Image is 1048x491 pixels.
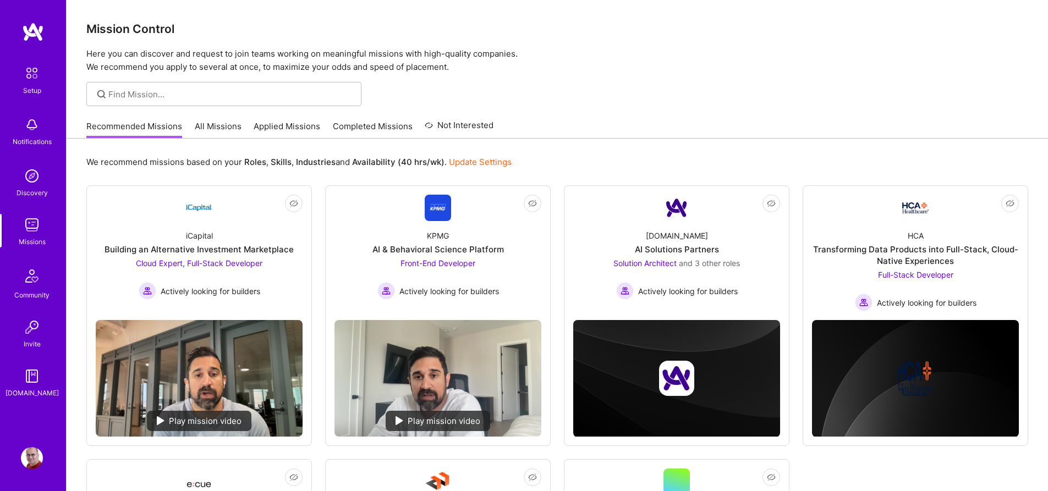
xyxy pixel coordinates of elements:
[23,85,41,96] div: Setup
[334,195,541,311] a: Company LogoKPMGAI & Behavioral Science PlatformFront-End Developer Actively looking for builders...
[21,316,43,338] img: Invite
[425,119,493,139] a: Not Interested
[396,416,403,425] img: play
[334,320,541,437] img: No Mission
[573,195,780,311] a: Company Logo[DOMAIN_NAME]AI Solutions PartnersSolution Architect and 3 other rolesActively lookin...
[812,320,1019,437] img: cover
[1006,199,1014,208] i: icon EyeClosed
[427,230,449,241] div: KPMG
[14,289,50,301] div: Community
[19,263,45,289] img: Community
[157,416,164,425] img: play
[898,361,933,396] img: Company logo
[296,157,336,167] b: Industries
[136,258,262,268] span: Cloud Expert, Full-Stack Developer
[372,244,504,255] div: AI & Behavioral Science Platform
[19,236,46,247] div: Missions
[400,258,475,268] span: Front-End Developer
[86,120,182,139] a: Recommended Missions
[96,195,303,311] a: Company LogoiCapitalBuilding an Alternative Investment MarketplaceCloud Expert, Full-Stack Develo...
[333,120,413,139] a: Completed Missions
[679,258,740,268] span: and 3 other roles
[21,114,43,136] img: bell
[21,447,43,469] img: User Avatar
[616,282,634,300] img: Actively looking for builders
[108,89,353,100] input: Find Mission...
[271,157,292,167] b: Skills
[638,285,738,297] span: Actively looking for builders
[21,214,43,236] img: teamwork
[21,365,43,387] img: guide book
[635,244,719,255] div: AI Solutions Partners
[352,157,445,167] b: Availability (40 hrs/wk)
[147,411,251,431] div: Play mission video
[96,320,303,437] img: No Mission
[95,88,108,101] i: icon SearchGrey
[386,411,490,431] div: Play mission video
[186,230,213,241] div: iCapital
[528,199,537,208] i: icon EyeClosed
[767,473,776,482] i: icon EyeClosed
[528,473,537,482] i: icon EyeClosed
[18,447,46,469] a: User Avatar
[449,157,512,167] a: Update Settings
[24,338,41,350] div: Invite
[105,244,294,255] div: Building an Alternative Investment Marketplace
[399,285,499,297] span: Actively looking for builders
[17,187,48,198] div: Discovery
[186,195,212,221] img: Company Logo
[254,120,320,139] a: Applied Missions
[812,195,1019,311] a: Company LogoHCATransforming Data Products into Full-Stack, Cloud-Native ExperiencesFull-Stack Dev...
[573,320,780,437] img: cover
[767,199,776,208] i: icon EyeClosed
[161,285,260,297] span: Actively looking for builders
[195,120,242,139] a: All Missions
[877,297,976,308] span: Actively looking for builders
[812,244,1019,267] div: Transforming Data Products into Full-Stack, Cloud-Native Experiences
[86,156,512,168] p: We recommend missions based on your , , and .
[289,199,298,208] i: icon EyeClosed
[902,202,929,213] img: Company Logo
[86,22,1028,36] h3: Mission Control
[6,387,59,399] div: [DOMAIN_NAME]
[855,294,873,311] img: Actively looking for builders
[663,195,690,221] img: Company Logo
[21,165,43,187] img: discovery
[86,47,1028,74] p: Here you can discover and request to join teams working on meaningful missions with high-quality ...
[244,157,266,167] b: Roles
[13,136,52,147] div: Notifications
[139,282,156,300] img: Actively looking for builders
[878,270,953,279] span: Full-Stack Developer
[377,282,395,300] img: Actively looking for builders
[22,22,44,42] img: logo
[20,62,43,85] img: setup
[646,230,708,241] div: [DOMAIN_NAME]
[425,195,451,221] img: Company Logo
[289,473,298,482] i: icon EyeClosed
[613,258,677,268] span: Solution Architect
[908,230,924,241] div: HCA
[659,361,694,396] img: Company logo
